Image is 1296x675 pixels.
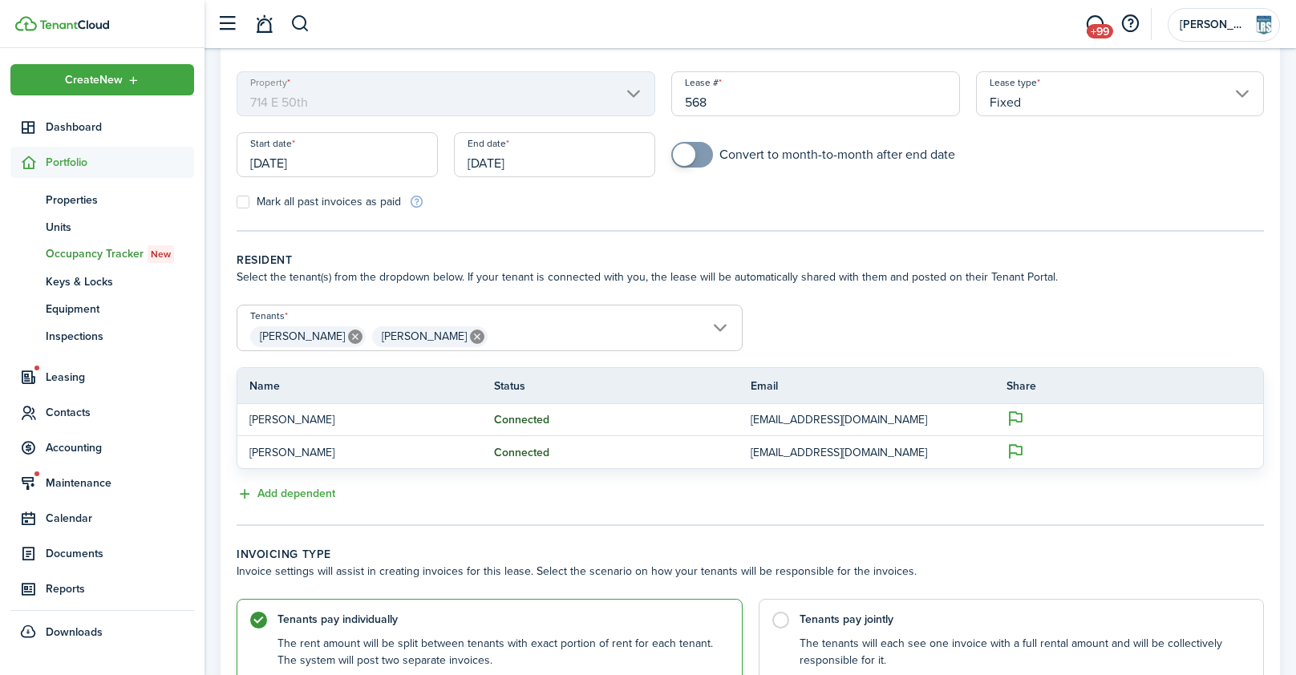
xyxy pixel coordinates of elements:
[494,414,549,426] status: Connected
[10,240,194,268] a: Occupancy TrackerNew
[237,378,494,394] th: Name
[1180,19,1244,30] span: Lickliter Realty Services LLC
[800,612,1248,628] control-radio-card-title: Tenants pay jointly
[10,295,194,322] a: Equipment
[237,132,438,177] input: mm/dd/yyyy
[15,16,37,31] img: TenantCloud
[1079,4,1110,45] a: Messaging
[46,301,194,317] span: Equipment
[237,269,1264,285] wizard-step-header-description: Select the tenant(s) from the dropdown below. If your tenant is connected with you, the lease wil...
[46,245,194,263] span: Occupancy Tracker
[237,196,401,208] label: Mark all past invoices as paid
[1006,378,1263,394] th: Share
[1116,10,1144,38] button: Open resource center
[46,404,194,421] span: Contacts
[237,563,1264,580] wizard-step-header-description: Invoice settings will assist in creating invoices for this lease. Select the scenario on how your...
[237,485,335,503] button: Add dependent
[1087,24,1113,38] span: +99
[10,111,194,143] a: Dashboard
[237,546,1264,563] wizard-step-header-title: Invoicing type
[751,411,983,428] p: [EMAIL_ADDRESS][DOMAIN_NAME]
[46,154,194,171] span: Portfolio
[454,132,655,177] input: mm/dd/yyyy
[46,475,194,491] span: Maintenance
[65,75,123,86] span: Create New
[249,4,279,45] a: Notifications
[10,186,194,213] a: Properties
[10,64,194,95] button: Open menu
[494,378,751,394] th: Status
[46,273,194,290] span: Keys & Locks
[39,20,109,30] img: TenantCloud
[46,580,194,597] span: Reports
[10,573,194,604] a: Reports
[800,636,1248,669] control-radio-card-description: The tenants will each see one invoice with a full rental amount and will be collectively responsi...
[249,444,470,461] p: [PERSON_NAME]
[212,9,242,39] button: Open sidebar
[46,624,103,641] span: Downloads
[46,192,194,208] span: Properties
[46,545,194,562] span: Documents
[277,612,726,628] control-radio-card-title: Tenants pay individually
[290,10,310,38] button: Search
[46,328,194,345] span: Inspections
[10,213,194,240] a: Units
[46,510,194,527] span: Calendar
[46,369,194,386] span: Leasing
[46,439,194,456] span: Accounting
[751,444,983,461] p: [EMAIL_ADDRESS][DOMAIN_NAME]
[382,328,467,345] span: [PERSON_NAME]
[46,119,194,135] span: Dashboard
[494,447,549,459] status: Connected
[10,268,194,295] a: Keys & Locks
[751,378,1007,394] th: Email
[277,636,726,669] control-radio-card-description: The rent amount will be split between tenants with exact portion of rent for each tenant. The sys...
[237,252,1264,269] wizard-step-header-title: Resident
[46,219,194,236] span: Units
[249,411,470,428] p: [PERSON_NAME]
[260,328,345,345] span: [PERSON_NAME]
[151,247,171,261] span: New
[1250,12,1276,38] img: Lickliter Realty Services LLC
[10,322,194,350] a: Inspections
